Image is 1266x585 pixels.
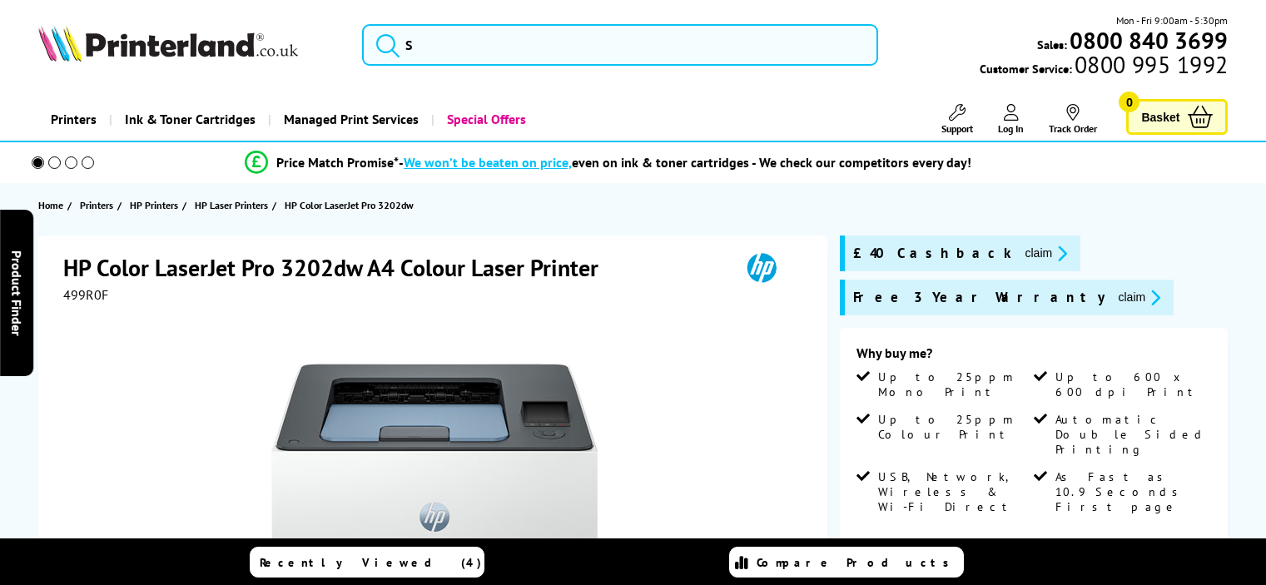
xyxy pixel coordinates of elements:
[8,148,1208,177] li: modal_Promise
[853,288,1105,307] span: Free 3 Year Warranty
[1055,369,1208,399] span: Up to 600 x 600 dpi Print
[1037,37,1067,52] span: Sales:
[38,25,341,65] a: Printerland Logo
[1049,104,1097,135] a: Track Order
[250,547,484,578] a: Recently Viewed (4)
[63,286,108,303] span: 499R0F
[941,104,973,135] a: Support
[399,154,971,171] div: - even on ink & toner cartridges - We check our competitors every day!
[404,154,572,171] span: We won’t be beaten on price,
[1067,32,1228,48] a: 0800 840 3699
[268,98,431,141] a: Managed Print Services
[63,252,615,283] h1: HP Color LaserJet Pro 3202dw A4 Colour Laser Printer
[38,196,67,214] a: Home
[878,469,1030,514] span: USB, Network, Wireless & Wi-Fi Direct
[125,98,256,141] span: Ink & Toner Cartridges
[1114,288,1166,307] button: promo-description
[109,98,268,141] a: Ink & Toner Cartridges
[1119,92,1139,112] span: 0
[130,196,182,214] a: HP Printers
[723,252,800,283] img: HP
[1141,106,1179,128] span: Basket
[729,547,964,578] a: Compare Products
[80,196,113,214] span: Printers
[38,25,298,62] img: Printerland Logo
[38,98,109,141] a: Printers
[38,196,63,214] span: Home
[853,244,1012,263] span: £40 Cashback
[980,57,1228,77] span: Customer Service:
[362,24,878,66] input: S
[1055,469,1208,514] span: As Fast as 10.9 Seconds First page
[80,196,117,214] a: Printers
[276,154,399,171] span: Price Match Promise*
[878,369,1030,399] span: Up to 25ppm Mono Print
[431,98,539,141] a: Special Offers
[1072,57,1228,72] span: 0800 995 1992
[941,122,973,135] span: Support
[998,104,1024,135] a: Log In
[8,250,25,335] span: Product Finder
[130,196,178,214] span: HP Printers
[878,412,1030,442] span: Up to 25ppm Colour Print
[1116,12,1228,28] span: Mon - Fri 9:00am - 5:30pm
[1055,412,1208,457] span: Automatic Double Sided Printing
[1135,535,1211,548] a: View more details
[856,345,1212,369] div: Why buy me?
[1070,25,1228,56] b: 0800 840 3699
[195,196,272,214] a: HP Laser Printers
[757,555,958,570] span: Compare Products
[998,122,1024,135] span: Log In
[1020,244,1073,263] button: promo-description
[195,196,268,214] span: HP Laser Printers
[285,196,414,214] span: HP Color LaserJet Pro 3202dw
[285,196,418,214] a: HP Color LaserJet Pro 3202dw
[260,555,482,570] span: Recently Viewed (4)
[1126,99,1228,135] a: Basket 0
